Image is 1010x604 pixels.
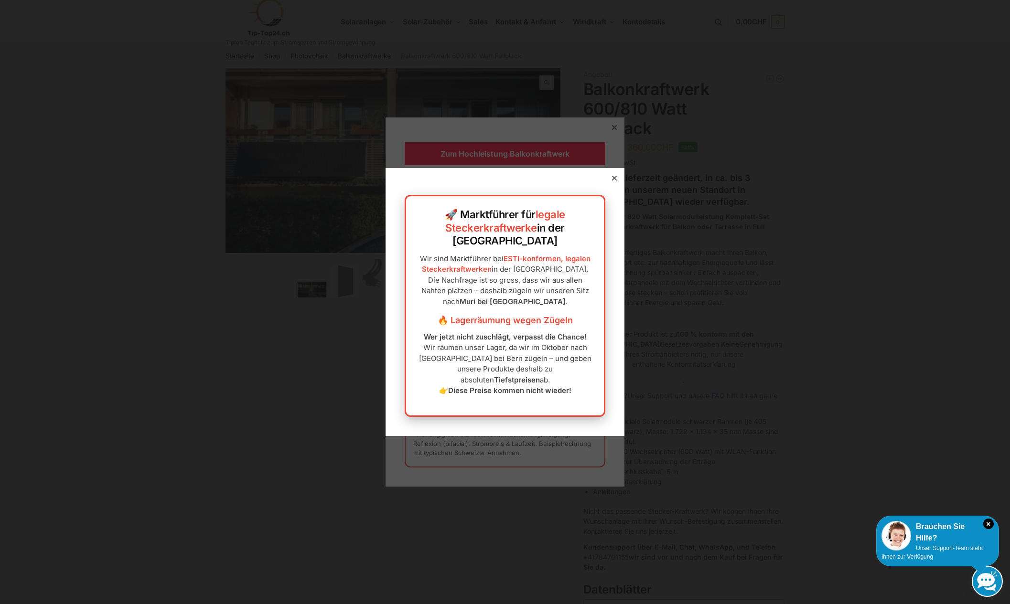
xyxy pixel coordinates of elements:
i: Schließen [983,519,994,529]
span: Unser Support-Team steht Ihnen zur Verfügung [881,545,983,560]
a: ESTI-konformen, legalen Steckerkraftwerken [422,254,591,274]
a: legale Steckerkraftwerke [445,208,565,234]
h2: 🚀 Marktführer für in der [GEOGRAPHIC_DATA] [416,208,594,248]
strong: Tiefstpreisen [494,375,540,384]
p: Wir räumen unser Lager, da wir im Oktober nach [GEOGRAPHIC_DATA] bei Bern zügeln – und geben unse... [416,332,594,396]
strong: Muri bei [GEOGRAPHIC_DATA] [460,297,566,306]
h3: 🔥 Lagerräumung wegen Zügeln [416,314,594,327]
strong: Wer jetzt nicht zuschlägt, verpasst die Chance! [424,332,587,341]
p: Wir sind Marktführer bei in der [GEOGRAPHIC_DATA]. Die Nachfrage ist so gross, dass wir aus allen... [416,254,594,307]
strong: Diese Preise kommen nicht wieder! [448,386,571,395]
div: Brauchen Sie Hilfe? [881,521,994,544]
img: Customer service [881,521,911,551]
